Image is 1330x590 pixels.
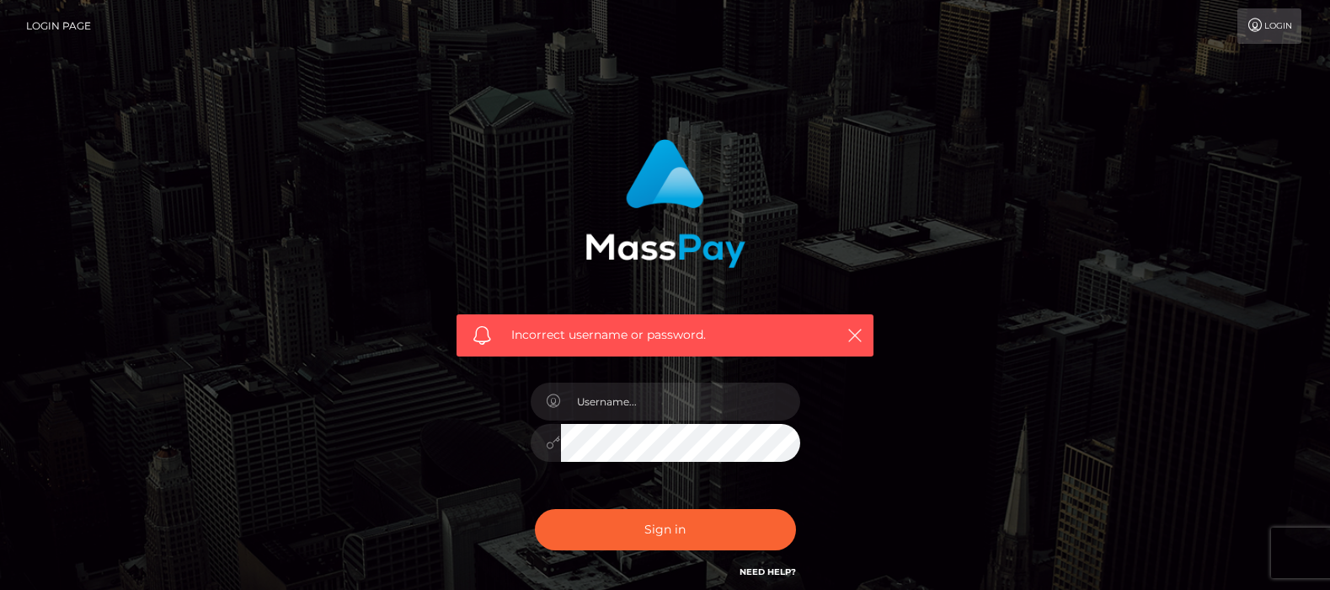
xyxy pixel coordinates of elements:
[585,139,745,268] img: MassPay Login
[740,566,796,577] a: Need Help?
[535,509,796,550] button: Sign in
[26,8,91,44] a: Login Page
[1237,8,1301,44] a: Login
[511,326,819,344] span: Incorrect username or password.
[561,383,800,421] input: Username...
